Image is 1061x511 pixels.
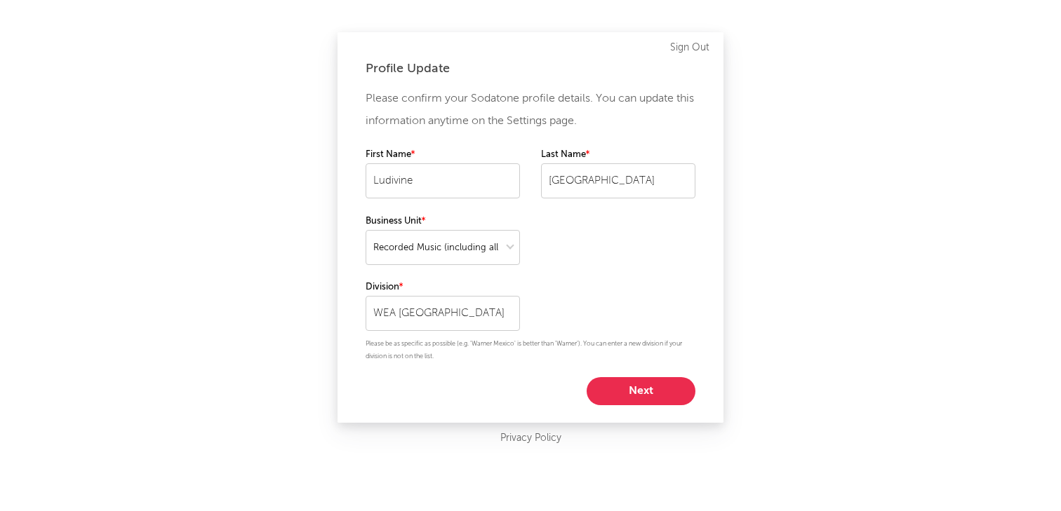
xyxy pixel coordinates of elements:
label: Last Name [541,147,695,163]
a: Sign Out [670,39,709,56]
a: Privacy Policy [500,430,561,447]
label: Business Unit [366,213,520,230]
label: Division [366,279,520,296]
p: Please confirm your Sodatone profile details. You can update this information anytime on the Sett... [366,88,695,132]
input: Your first name [366,163,520,198]
input: Your last name [541,163,695,198]
div: Profile Update [366,60,695,77]
input: Your division [366,296,520,331]
button: Next [587,377,695,405]
p: Please be as specific as possible (e.g. 'Warner Mexico' is better than 'Warner'). You can enter a... [366,338,695,363]
label: First Name [366,147,520,163]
